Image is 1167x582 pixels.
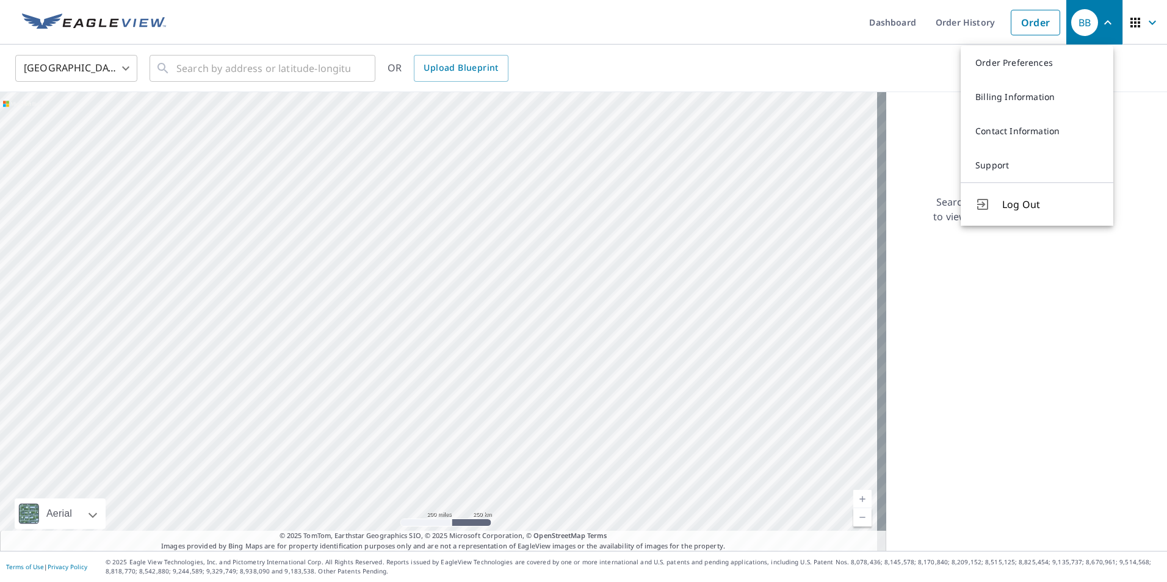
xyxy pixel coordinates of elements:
[961,80,1113,114] a: Billing Information
[106,558,1161,576] p: © 2025 Eagle View Technologies, Inc. and Pictometry International Corp. All Rights Reserved. Repo...
[961,182,1113,226] button: Log Out
[587,531,607,540] a: Terms
[6,562,44,571] a: Terms of Use
[1071,9,1098,36] div: BB
[15,498,106,529] div: Aerial
[853,508,872,526] a: Current Level 5, Zoom Out
[15,51,137,85] div: [GEOGRAPHIC_DATA]
[388,55,508,82] div: OR
[6,563,87,570] p: |
[414,55,508,82] a: Upload Blueprint
[280,531,607,541] span: © 2025 TomTom, Earthstar Geographics SIO, © 2025 Microsoft Corporation, ©
[176,51,350,85] input: Search by address or latitude-longitude
[48,562,87,571] a: Privacy Policy
[424,60,498,76] span: Upload Blueprint
[1002,197,1099,212] span: Log Out
[533,531,585,540] a: OpenStreetMap
[961,114,1113,148] a: Contact Information
[43,498,76,529] div: Aerial
[853,490,872,508] a: Current Level 5, Zoom In
[961,46,1113,80] a: Order Preferences
[22,13,166,32] img: EV Logo
[961,148,1113,182] a: Support
[1011,10,1060,35] a: Order
[933,195,1096,224] p: Searching for a property address to view a list of available products.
